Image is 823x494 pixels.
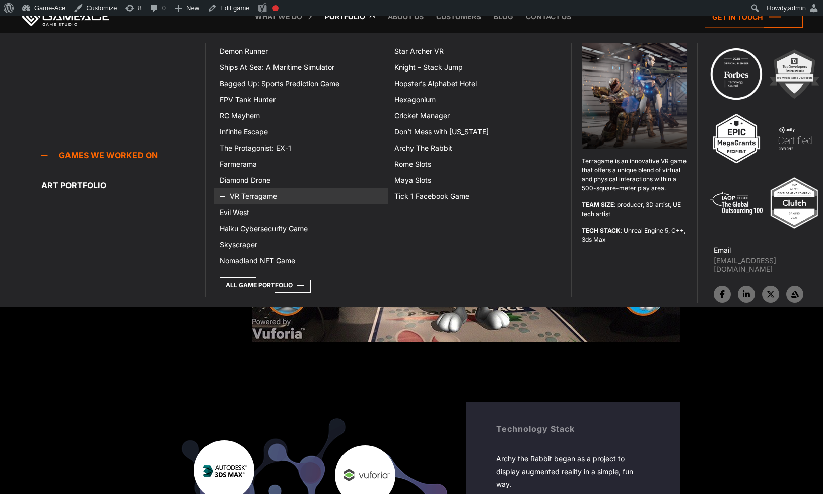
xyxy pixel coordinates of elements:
img: 2 [767,46,822,102]
a: Evil West [214,204,388,221]
strong: TEAM SIZE [582,201,614,208]
span: admin [788,4,806,12]
div: Focus keyphrase not set [272,5,279,11]
a: Rome Slots [388,156,563,172]
a: The Protagonist: EX-1 [214,140,388,156]
a: Tick 1 Facebook Game [388,188,563,204]
a: Hexagonium [388,92,563,108]
a: All Game Portfolio [220,277,311,293]
img: Technology council badge program ace 2025 game ace [709,46,764,102]
img: 3 [709,111,764,166]
a: Hopster’s Alphabet Hotel [388,76,563,92]
a: VR Terragame [214,188,388,204]
strong: TECH STACK [582,227,621,234]
p: : producer, 3D artist, UE tech artist [582,200,687,219]
a: Ships At Sea: A Maritime Simulator [214,59,388,76]
a: Games we worked on [41,145,205,165]
img: 4 [767,111,822,166]
a: RC Mayhem [214,108,388,124]
img: Top ar vr development company gaming 2025 game ace [767,175,822,231]
a: [EMAIL_ADDRESS][DOMAIN_NAME] [714,256,823,273]
p: Terragame is an innovative VR game that offers a unique blend of virtual and physical interaction... [582,157,687,193]
a: Demon Runner [214,43,388,59]
a: Diamond Drone [214,172,388,188]
a: Haiku Cybersecurity Game [214,221,388,237]
div: Technology Stack [496,422,650,435]
img: 5 [709,175,764,231]
p: : Unreal Engine 5, C++, 3ds Max [582,226,687,244]
strong: Email [714,246,731,254]
a: Star Archer VR [388,43,563,59]
a: Knight – Stack Jump [388,59,563,76]
a: Get in touch [705,6,803,28]
a: Farmerama [214,156,388,172]
a: FPV Tank Hunter [214,92,388,108]
a: Cricket Manager [388,108,563,124]
a: Don’t Mess with [US_STATE] [388,124,563,140]
a: Skyscraper [214,237,388,253]
a: Bagged Up: Sports Prediction Game [214,76,388,92]
a: Nomadland NFT Game [214,253,388,269]
a: Infinite Escape [214,124,388,140]
a: Art portfolio [41,175,205,195]
a: Archy The Rabbit [388,140,563,156]
img: Terragame game top menu [582,43,687,149]
a: Maya Slots [388,172,563,188]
